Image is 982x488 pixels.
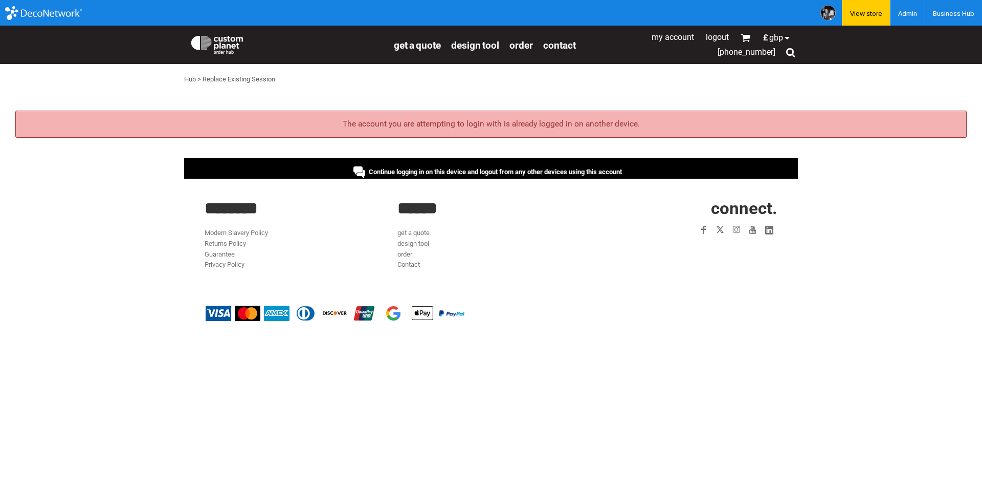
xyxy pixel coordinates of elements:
img: PayPal [439,310,464,316]
a: get a quote [394,39,441,51]
h2: CONNECT. [591,200,777,217]
a: Privacy Policy [205,261,244,268]
a: Modern Slavery Policy [205,229,268,237]
a: Logout [706,32,729,42]
a: Custom Planet [184,28,389,59]
span: £ [763,34,769,42]
span: GBP [769,34,783,42]
img: Discover [322,306,348,321]
img: American Express [264,306,289,321]
a: Guarantee [205,250,235,258]
img: Google Pay [381,306,406,321]
a: design tool [451,39,499,51]
img: Mastercard [235,306,260,321]
iframe: Customer reviews powered by Trustpilot [636,244,777,257]
a: get a quote [397,229,430,237]
a: Contact [543,39,576,51]
a: order [509,39,533,51]
a: My Account [652,32,694,42]
span: [PHONE_NUMBER] [718,47,775,57]
a: Returns Policy [205,240,246,247]
a: order [397,250,412,258]
img: Apple Pay [410,306,435,321]
img: Diners Club [293,306,319,321]
span: Continue logging in on this device and logout from any other devices using this account [369,168,622,176]
div: Replace Existing Session [203,74,275,85]
div: > [197,74,201,85]
div: The account you are attempting to login with is already logged in on another device. [15,111,967,138]
img: Visa [206,306,231,321]
img: Custom Planet [189,33,245,54]
a: Contact [397,261,420,268]
a: Hub [184,75,196,83]
a: design tool [397,240,429,247]
img: China UnionPay [351,306,377,321]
